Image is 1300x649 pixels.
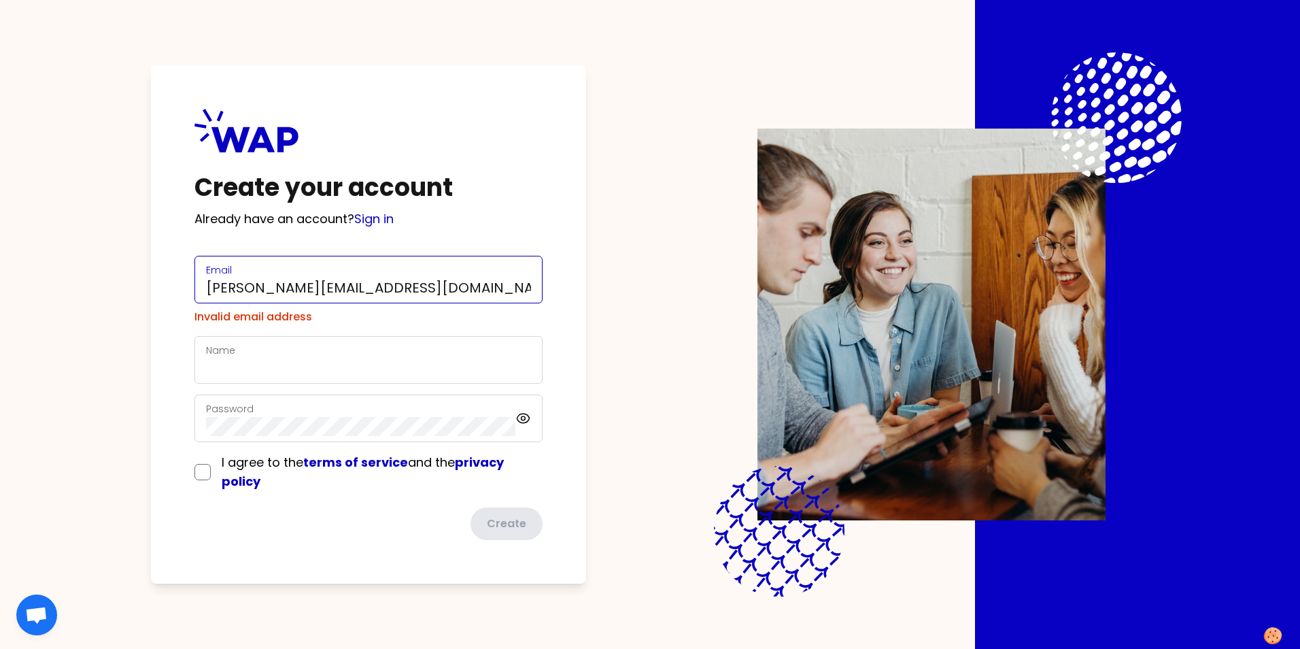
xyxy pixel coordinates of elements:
a: Chat abierto [16,595,57,635]
label: Password [206,402,254,416]
p: Already have an account? [194,210,543,229]
span: I agree to the and the [222,454,504,490]
label: Email [206,263,232,277]
a: terms of service [303,454,408,471]
label: Name [206,344,235,357]
h1: Create your account [194,174,543,201]
img: Description [757,129,1106,520]
a: Sign in [354,210,394,227]
button: Create [471,507,543,540]
div: Invalid email address [194,309,543,325]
